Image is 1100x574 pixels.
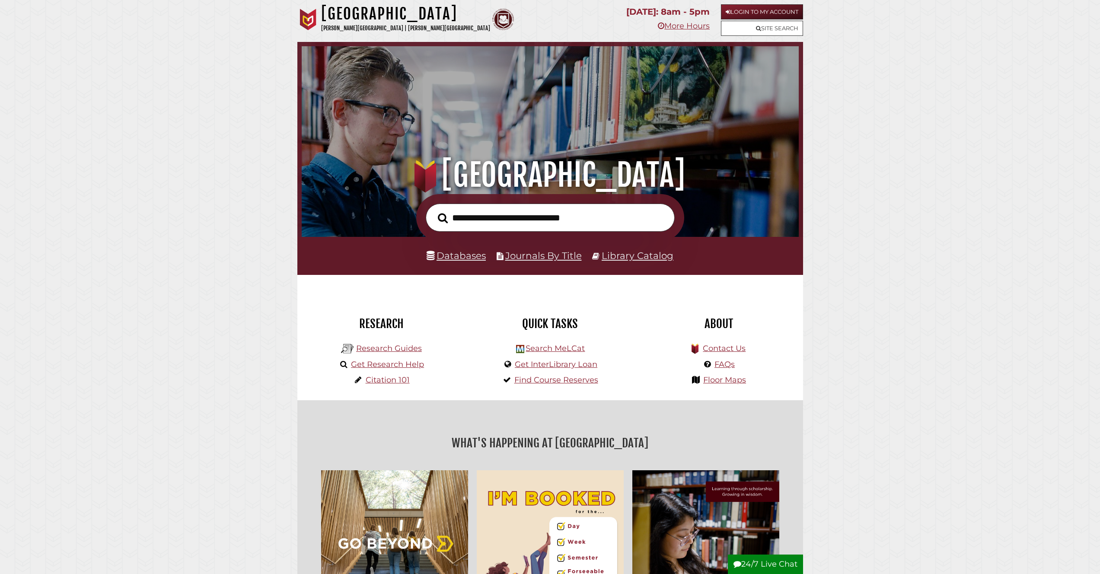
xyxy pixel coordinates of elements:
a: Search MeLCat [526,344,585,353]
button: Search [434,210,452,226]
img: Calvin University [297,9,319,30]
a: Floor Maps [703,375,746,385]
a: Get Research Help [351,360,424,369]
h1: [GEOGRAPHIC_DATA] [318,156,782,194]
a: Databases [427,250,486,261]
a: Site Search [721,21,803,36]
a: Library Catalog [602,250,673,261]
a: Contact Us [703,344,746,353]
img: Calvin Theological Seminary [492,9,514,30]
h1: [GEOGRAPHIC_DATA] [321,4,490,23]
i: Search [438,213,448,223]
a: Citation 101 [366,375,410,385]
h2: About [641,316,797,331]
img: Hekman Library Logo [341,342,354,355]
a: Find Course Reserves [514,375,598,385]
a: Journals By Title [505,250,582,261]
h2: What's Happening at [GEOGRAPHIC_DATA] [304,433,797,453]
a: Research Guides [356,344,422,353]
a: Get InterLibrary Loan [515,360,597,369]
a: FAQs [714,360,735,369]
a: More Hours [658,21,710,31]
p: [PERSON_NAME][GEOGRAPHIC_DATA] | [PERSON_NAME][GEOGRAPHIC_DATA] [321,23,490,33]
p: [DATE]: 8am - 5pm [626,4,710,19]
a: Login to My Account [721,4,803,19]
h2: Quick Tasks [472,316,628,331]
img: Hekman Library Logo [516,345,524,353]
h2: Research [304,316,459,331]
